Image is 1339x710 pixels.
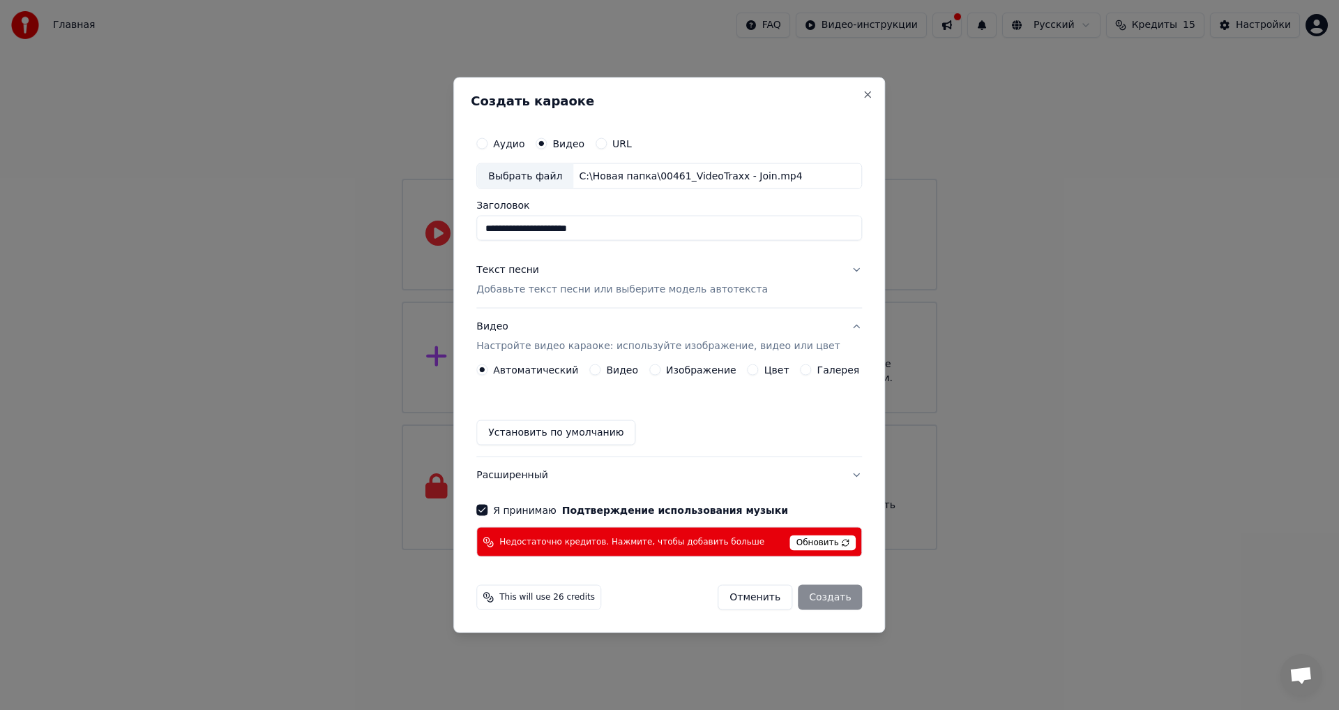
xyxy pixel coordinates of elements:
div: Видео [476,320,840,353]
div: Выбрать файл [477,163,573,188]
div: Текст песни [476,263,539,277]
h2: Создать караоке [471,94,868,107]
span: Недостаточно кредитов. Нажмите, чтобы добавить больше [499,536,764,547]
button: ВидеоНастройте видео караоке: используйте изображение, видео или цвет [476,309,862,364]
button: Отменить [718,585,792,610]
label: Видео [552,138,584,148]
label: Я принимаю [493,505,788,515]
label: Заголовок [476,200,862,210]
span: This will use 26 credits [499,592,595,603]
button: Текст песниДобавьте текст песни или выберите модель автотекста [476,252,862,308]
label: Галерея [817,365,860,375]
button: Установить по умолчанию [476,420,635,445]
span: Обновить [790,535,856,551]
div: C:\Новая папка\00461_VideoTraxx - Join.mp4 [573,169,808,183]
label: Цвет [764,365,789,375]
p: Добавьте текст песни или выберите модель автотекста [476,283,768,297]
div: ВидеоНастройте видео караоке: используйте изображение, видео или цвет [476,364,862,457]
label: Изображение [666,365,736,375]
button: Я принимаю [562,505,788,515]
button: Расширенный [476,457,862,494]
label: Аудио [493,138,524,148]
label: URL [612,138,632,148]
label: Автоматический [493,365,578,375]
p: Настройте видео караоке: используйте изображение, видео или цвет [476,339,840,353]
label: Видео [606,365,638,375]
